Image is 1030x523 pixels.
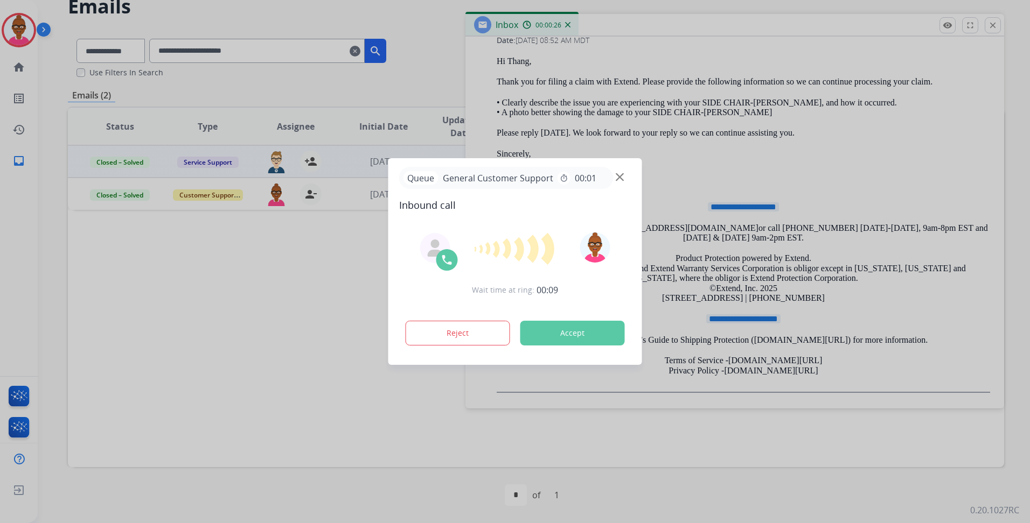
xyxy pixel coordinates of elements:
img: avatar [580,232,610,263]
span: 00:09 [537,284,558,296]
span: 00:01 [575,172,596,185]
span: General Customer Support [439,172,558,185]
p: 0.20.1027RC [970,504,1019,517]
button: Reject [406,321,510,345]
span: Wait time at ring: [472,285,534,295]
button: Accept [520,321,625,345]
img: close-button [616,173,624,181]
img: agent-avatar [427,239,444,257]
p: Queue [403,171,439,185]
span: Inbound call [399,197,631,213]
mat-icon: timer [560,174,568,182]
img: call-icon [441,253,454,266]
